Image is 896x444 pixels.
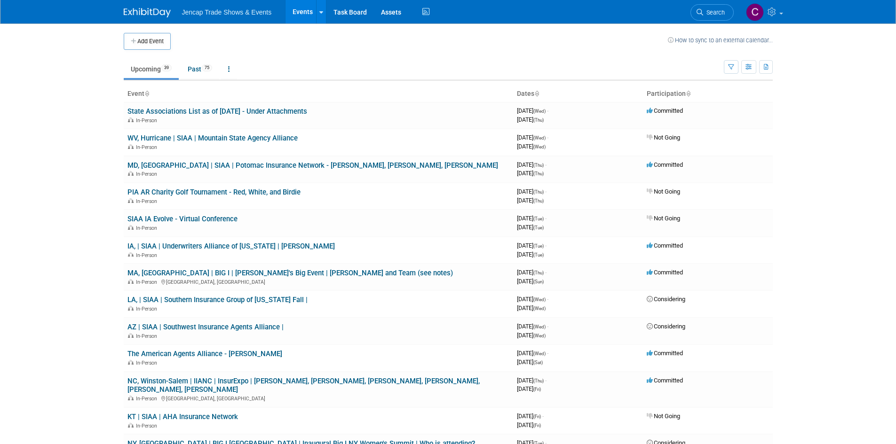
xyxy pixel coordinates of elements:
[647,296,685,303] span: Considering
[517,116,544,123] span: [DATE]
[547,350,548,357] span: -
[127,278,509,285] div: [GEOGRAPHIC_DATA], [GEOGRAPHIC_DATA]
[533,163,544,168] span: (Thu)
[533,189,544,195] span: (Thu)
[136,279,160,285] span: In-Person
[517,170,544,177] span: [DATE]
[647,161,683,168] span: Committed
[517,304,546,312] span: [DATE]
[533,198,544,203] span: (Thu)
[136,225,160,231] span: In-Person
[533,297,546,302] span: (Wed)
[517,188,547,195] span: [DATE]
[517,377,547,384] span: [DATE]
[127,296,308,304] a: LA, | SIAA | Southern Insurance Group of [US_STATE] Fall |
[647,323,685,330] span: Considering
[182,8,272,16] span: Jencap Trade Shows & Events
[136,333,160,339] span: In-Person
[124,86,513,102] th: Event
[533,414,541,419] span: (Fri)
[746,3,764,21] img: Christopher Reid
[127,269,453,277] a: MA, [GEOGRAPHIC_DATA] | BIG I | [PERSON_NAME]'s Big Event | [PERSON_NAME] and Team (see notes)
[136,306,160,312] span: In-Person
[690,4,734,21] a: Search
[127,242,335,250] a: IA, | SIAA | Underwriters Alliance of [US_STATE] | [PERSON_NAME]
[647,242,683,249] span: Committed
[127,161,498,170] a: MD, [GEOGRAPHIC_DATA] | SIAA | Potomac Insurance Network - [PERSON_NAME], [PERSON_NAME], [PERSON_...
[647,215,680,222] span: Not Going
[517,421,541,428] span: [DATE]
[647,413,680,420] span: Not Going
[202,64,212,71] span: 75
[517,413,544,420] span: [DATE]
[545,161,547,168] span: -
[517,323,548,330] span: [DATE]
[517,242,547,249] span: [DATE]
[647,107,683,114] span: Committed
[517,197,544,204] span: [DATE]
[547,107,548,114] span: -
[545,377,547,384] span: -
[647,269,683,276] span: Committed
[128,279,134,284] img: In-Person Event
[127,350,282,358] a: The American Agents Alliance - [PERSON_NAME]
[647,377,683,384] span: Committed
[533,144,546,149] span: (Wed)
[517,385,541,392] span: [DATE]
[136,117,160,124] span: In-Person
[124,33,171,50] button: Add Event
[533,252,544,257] span: (Tue)
[127,323,284,331] a: AZ | SIAA | Southwest Insurance Agents Alliance |
[128,423,134,428] img: In-Person Event
[136,144,160,150] span: In-Person
[533,216,544,221] span: (Tue)
[124,60,179,78] a: Upcoming39
[127,107,307,116] a: State Associations List as of [DATE] - Under Attachments
[647,350,683,357] span: Committed
[127,215,238,223] a: SIAA IA Evolve - Virtual Conference
[647,134,680,141] span: Not Going
[547,134,548,141] span: -
[513,86,643,102] th: Dates
[128,117,134,122] img: In-Person Event
[545,188,547,195] span: -
[533,378,544,383] span: (Thu)
[517,161,547,168] span: [DATE]
[533,109,546,114] span: (Wed)
[533,135,546,140] span: (Wed)
[533,171,544,176] span: (Thu)
[128,252,134,257] img: In-Person Event
[128,396,134,400] img: In-Person Event
[128,333,134,338] img: In-Person Event
[547,323,548,330] span: -
[545,242,547,249] span: -
[161,64,172,71] span: 39
[181,60,219,78] a: Past75
[517,224,544,231] span: [DATE]
[128,144,134,149] img: In-Person Event
[533,306,546,311] span: (Wed)
[533,270,544,275] span: (Thu)
[533,225,544,230] span: (Tue)
[517,358,543,366] span: [DATE]
[643,86,773,102] th: Participation
[517,215,547,222] span: [DATE]
[517,143,546,150] span: [DATE]
[136,252,160,258] span: In-Person
[517,350,548,357] span: [DATE]
[517,296,548,303] span: [DATE]
[533,324,546,329] span: (Wed)
[517,134,548,141] span: [DATE]
[647,188,680,195] span: Not Going
[127,394,509,402] div: [GEOGRAPHIC_DATA], [GEOGRAPHIC_DATA]
[534,90,539,97] a: Sort by Start Date
[128,198,134,203] img: In-Person Event
[517,332,546,339] span: [DATE]
[703,9,725,16] span: Search
[533,279,544,284] span: (Sun)
[686,90,690,97] a: Sort by Participation Type
[136,396,160,402] span: In-Person
[517,107,548,114] span: [DATE]
[533,351,546,356] span: (Wed)
[668,37,773,44] a: How to sync to an external calendar...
